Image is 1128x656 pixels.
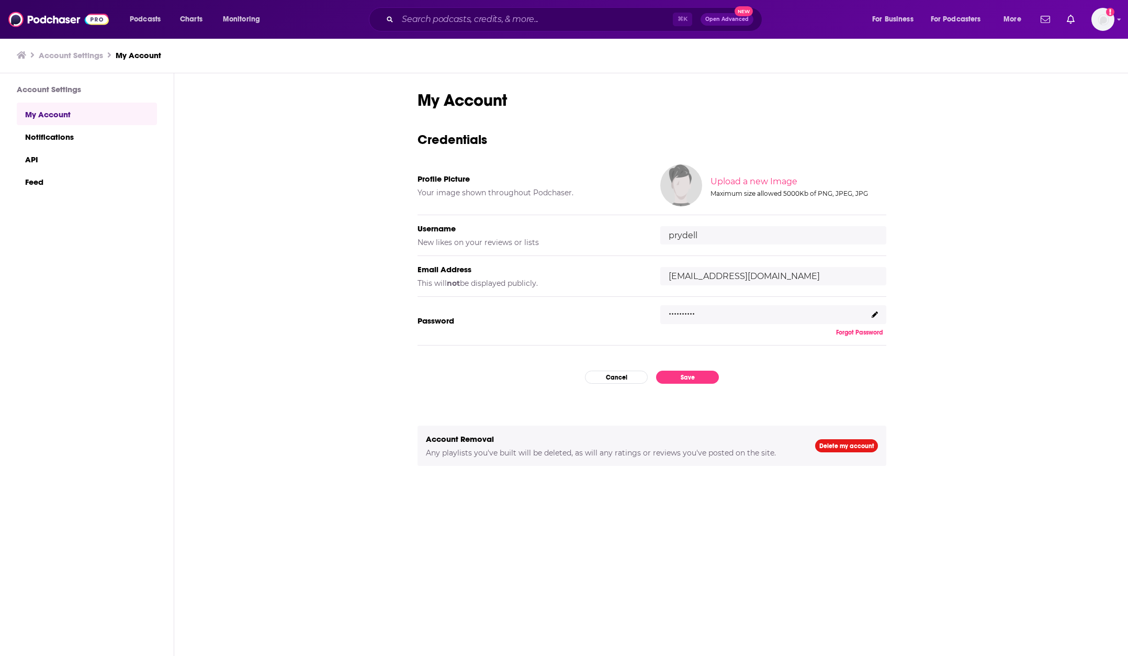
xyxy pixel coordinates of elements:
[418,90,886,110] h1: My Account
[17,170,157,193] a: Feed
[116,50,161,60] a: My Account
[398,11,673,28] input: Search podcasts, credits, & more...
[418,224,644,234] h5: Username
[8,9,109,29] img: Podchaser - Follow, Share and Rate Podcasts
[418,174,644,184] h5: Profile Picture
[173,11,209,28] a: Charts
[924,11,996,28] button: open menu
[656,371,719,384] button: Save
[180,12,202,27] span: Charts
[426,434,798,444] h5: Account Removal
[418,131,886,148] h3: Credentials
[418,264,644,274] h5: Email Address
[17,125,157,148] a: Notifications
[660,164,702,206] img: Your profile image
[418,279,644,288] h5: This will be displayed publicly.
[130,12,161,27] span: Podcasts
[1091,8,1114,31] span: Logged in as prydell
[39,50,103,60] a: Account Settings
[815,439,878,452] a: Delete my account
[1063,10,1079,28] a: Show notifications dropdown
[585,371,648,384] button: Cancel
[660,226,886,244] input: username
[735,6,753,16] span: New
[1091,8,1114,31] img: User Profile
[996,11,1034,28] button: open menu
[865,11,927,28] button: open menu
[17,148,157,170] a: API
[122,11,174,28] button: open menu
[447,279,460,288] b: not
[660,267,886,285] input: email
[931,12,981,27] span: For Podcasters
[17,103,157,125] a: My Account
[1003,12,1021,27] span: More
[669,303,695,318] p: ..........
[216,11,274,28] button: open menu
[418,316,644,326] h5: Password
[1036,10,1054,28] a: Show notifications dropdown
[426,448,798,458] h5: Any playlists you've built will be deleted, as will any ratings or reviews you've posted on the s...
[17,84,157,94] h3: Account Settings
[705,17,749,22] span: Open Advanced
[710,190,884,197] div: Maximum size allowed 5000Kb of PNG, JPEG, JPG
[1091,8,1114,31] button: Show profile menu
[418,238,644,247] h5: New likes on your reviews or lists
[872,12,913,27] span: For Business
[701,13,753,26] button: Open AdvancedNew
[223,12,260,27] span: Monitoring
[673,13,692,26] span: ⌘ K
[1106,8,1114,16] svg: Add a profile image
[379,7,772,31] div: Search podcasts, credits, & more...
[418,188,644,197] h5: Your image shown throughout Podchaser.
[833,328,886,337] button: Forgot Password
